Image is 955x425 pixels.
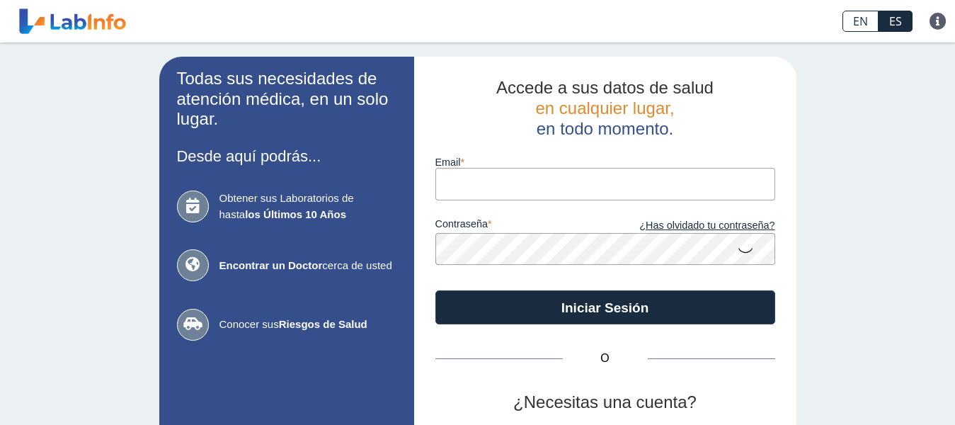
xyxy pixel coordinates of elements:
[435,218,605,234] label: contraseña
[279,318,367,330] b: Riesgos de Salud
[496,78,714,97] span: Accede a sus datos de salud
[605,218,775,234] a: ¿Has olvidado tu contraseña?
[879,11,913,32] a: ES
[177,147,396,165] h3: Desde aquí podrás...
[435,157,775,168] label: email
[435,290,775,324] button: Iniciar Sesión
[245,208,346,220] b: los Últimos 10 Años
[219,258,396,274] span: cerca de usted
[537,119,673,138] span: en todo momento.
[842,11,879,32] a: EN
[219,259,323,271] b: Encontrar un Doctor
[435,392,775,413] h2: ¿Necesitas una cuenta?
[535,98,674,118] span: en cualquier lugar,
[219,191,396,222] span: Obtener sus Laboratorios de hasta
[563,350,648,367] span: O
[219,317,396,333] span: Conocer sus
[177,69,396,130] h2: Todas sus necesidades de atención médica, en un solo lugar.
